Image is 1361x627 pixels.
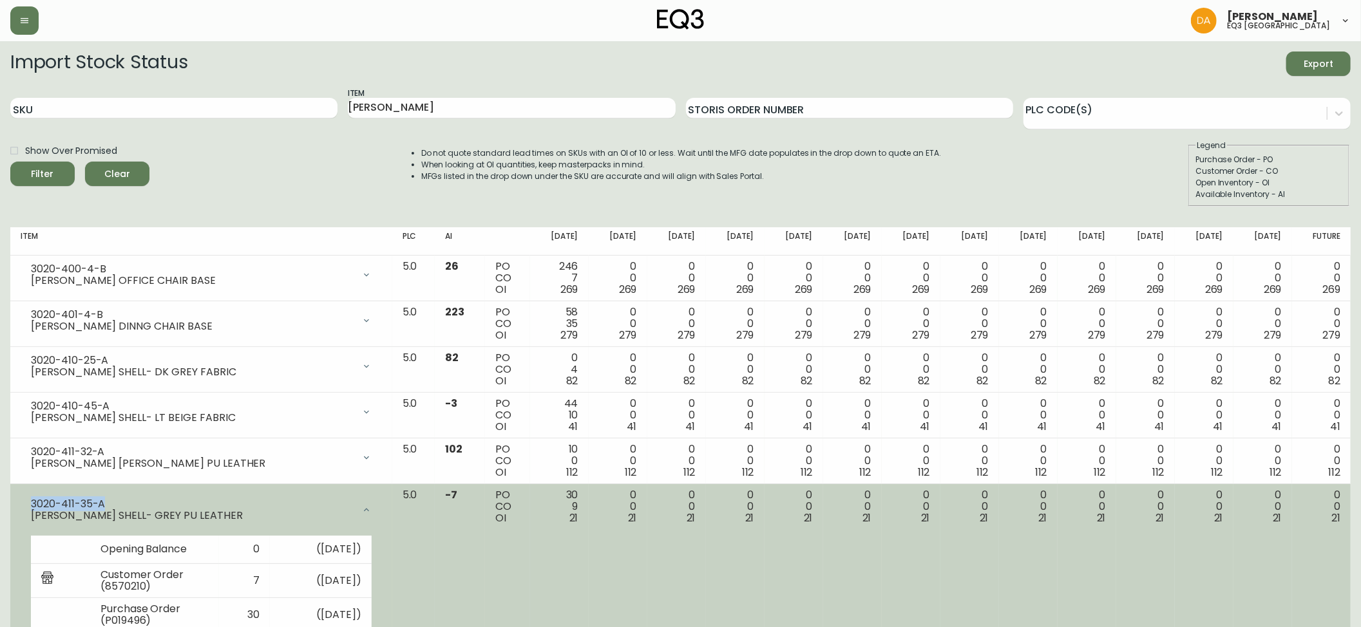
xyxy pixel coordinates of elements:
div: 0 0 [1127,444,1165,478]
li: MFGs listed in the drop down under the SKU are accurate and will align with Sales Portal. [421,171,942,182]
div: 0 0 [833,261,871,295]
th: [DATE] [1175,227,1233,256]
div: [PERSON_NAME] DINNG CHAIR BASE [31,321,354,332]
div: 0 0 [599,444,637,478]
span: 21 [628,510,637,525]
span: 112 [976,465,989,480]
span: 269 [736,282,754,297]
span: 112 [859,465,871,480]
div: 0 0 [599,398,637,433]
span: 112 [1328,465,1340,480]
span: 279 [795,328,813,342]
span: 279 [912,328,930,342]
span: 112 [1035,465,1047,480]
span: 82 [1152,373,1165,388]
span: 41 [1037,419,1047,434]
div: PO CO [495,352,519,387]
div: 3020-401-4-B [31,309,354,321]
span: 21 [1214,510,1223,525]
span: 82 [859,373,871,388]
span: 82 [1328,373,1340,388]
span: 82 [625,373,637,388]
span: 41 [978,419,989,434]
span: 112 [1094,465,1106,480]
li: When looking at OI quantities, keep masterpacks in mind. [421,159,942,171]
span: 279 [1264,328,1282,342]
div: 3020-411-35-A [31,498,354,510]
div: 0 0 [1185,489,1223,524]
div: 0 0 [951,398,989,433]
div: 0 0 [716,398,754,433]
div: 0 0 [716,261,754,295]
div: [PERSON_NAME] SHELL- DK GREY FABRIC [31,366,354,378]
th: [DATE] [882,227,940,256]
div: 58 35 [540,306,578,341]
div: 0 0 [1068,444,1106,478]
span: 269 [1264,282,1282,297]
span: 269 [1322,282,1340,297]
button: Clear [85,162,149,186]
span: 269 [853,282,871,297]
span: 269 [1088,282,1106,297]
th: [DATE] [647,227,706,256]
span: 41 [568,419,578,434]
div: [PERSON_NAME] [PERSON_NAME] PU LEATHER [31,458,354,469]
span: 279 [1205,328,1223,342]
div: 0 0 [1244,261,1282,295]
div: PO CO [495,444,519,478]
div: 0 0 [1244,352,1282,387]
span: 279 [678,328,696,342]
div: 0 0 [1009,489,1047,524]
span: 41 [627,419,637,434]
span: 82 [918,373,930,388]
span: 112 [1270,465,1282,480]
span: 21 [1331,510,1340,525]
div: 0 0 [658,261,696,295]
span: Clear [95,166,139,182]
div: 0 0 [1302,489,1340,524]
span: 21 [1156,510,1165,525]
li: Do not quote standard lead times on SKUs with an OI of 10 or less. Wait until the MFG date popula... [421,147,942,159]
th: Future [1292,227,1351,256]
span: 21 [1273,510,1282,525]
span: 269 [560,282,578,297]
div: 3020-410-25-A [31,355,354,366]
span: 21 [745,510,754,525]
span: 82 [1035,373,1047,388]
div: 3020-411-35-A[PERSON_NAME] SHELL- GREY PU LEATHER [21,489,382,530]
div: 0 4 [540,352,578,387]
th: [DATE] [706,227,765,256]
span: 223 [445,304,464,319]
div: 0 0 [951,352,989,387]
div: 0 0 [658,352,696,387]
div: [PERSON_NAME] SHELL- GREY PU LEATHER [31,510,354,521]
span: 279 [1322,328,1340,342]
div: 0 0 [892,261,930,295]
div: 0 0 [658,398,696,433]
div: Open Inventory - OI [1195,177,1342,189]
span: 112 [918,465,930,480]
span: 112 [742,465,754,480]
div: 0 0 [892,352,930,387]
td: 0 [219,536,270,564]
div: [PERSON_NAME] OFFICE CHAIR BASE [31,275,354,286]
img: logo [657,9,705,30]
div: 0 0 [1127,352,1165,387]
td: 5.0 [392,301,435,347]
span: 269 [1205,282,1223,297]
span: 21 [1038,510,1047,525]
div: 0 0 [775,444,813,478]
div: 0 0 [658,489,696,524]
div: 0 0 [1009,398,1047,433]
span: 41 [1213,419,1223,434]
legend: Legend [1195,140,1227,151]
div: 0 0 [1244,489,1282,524]
span: Export [1297,56,1340,72]
div: 0 0 [1302,306,1340,341]
h2: Import Stock Status [10,51,187,76]
span: 112 [683,465,696,480]
div: 0 0 [833,352,871,387]
span: 21 [687,510,696,525]
button: Export [1286,51,1351,76]
td: 5.0 [392,256,435,301]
